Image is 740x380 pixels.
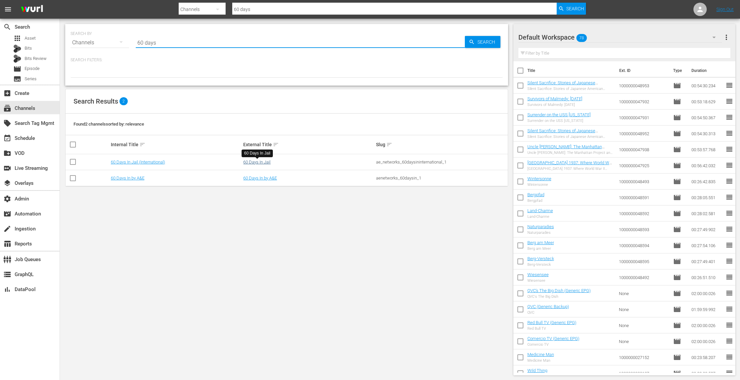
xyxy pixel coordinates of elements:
[527,144,605,154] a: Uncle [PERSON_NAME]: The Manhattan Project and Beyond
[673,353,681,361] span: Episode
[725,225,733,233] span: reorder
[725,177,733,185] span: reorder
[3,195,11,203] span: Admin
[13,65,21,73] span: Episode
[689,317,725,333] td: 02:00:00.026
[616,349,671,365] td: 1000000027152
[616,301,671,317] td: None
[527,272,549,277] a: Wiesensee
[687,61,727,80] th: Duration
[616,269,671,285] td: 1000000048492
[527,112,591,117] a: Surrender on the USS [US_STATE]
[725,257,733,265] span: reorder
[25,35,36,42] span: Asset
[566,3,584,15] span: Search
[689,301,725,317] td: 01:59:59.992
[689,349,725,365] td: 00:23:58.207
[725,209,733,217] span: reorder
[527,128,598,138] a: Silent Sacrifice: Stories of Japanese American Incarceration - Part 1
[527,176,551,181] a: Wintersonne
[527,358,554,363] div: Medicine Man
[527,198,544,203] div: Bergpfad
[673,273,681,281] span: Episode
[3,134,11,142] span: Schedule
[689,333,725,349] td: 02:00:00.026
[722,29,730,45] button: more_vert
[376,160,507,165] div: ae_networks_60daysininternational_1
[673,146,681,154] span: Episode
[716,7,734,12] a: Sign Out
[111,141,242,149] div: Internal Title
[527,224,554,229] a: Naturparadies
[616,237,671,253] td: 1000000048594
[527,262,554,267] div: Berg-Versteck
[673,369,681,377] span: Episode
[673,114,681,122] span: Episode
[3,285,11,293] span: DataPool
[25,45,32,52] span: Bits
[616,126,671,142] td: 1000000048952
[725,289,733,297] span: reorder
[576,31,587,45] span: 78
[527,87,614,91] div: Silent Sacrifice: Stories of Japanese American Incarceration - Part 2
[616,78,671,94] td: 1000000048953
[527,96,582,101] a: Survivors of Malmedy: [DATE]
[725,81,733,89] span: reorder
[465,36,500,48] button: Search
[527,304,569,309] a: QVC (Generic Backup)
[616,205,671,221] td: 1000000048592
[673,98,681,106] span: Episode
[527,326,576,331] div: Red Bull TV
[689,158,725,174] td: 00:56:42.032
[376,141,507,149] div: Slug
[725,241,733,249] span: reorder
[616,158,671,174] td: 1000000047925
[689,126,725,142] td: 00:54:30.313
[689,221,725,237] td: 00:27:49.902
[689,285,725,301] td: 02:00:00.026
[673,289,681,297] span: Episode
[527,151,614,155] div: Uncle [PERSON_NAME]: The Manhattan Project and Beyond
[13,55,21,63] div: Bits Review
[673,225,681,233] span: Episode
[616,221,671,237] td: 1000000048593
[689,205,725,221] td: 00:28:02.581
[3,104,11,112] span: Channels
[725,113,733,121] span: reorder
[71,57,503,63] p: Search Filters:
[3,23,11,31] span: Search
[689,237,725,253] td: 00:27:54.106
[527,336,579,341] a: Comercio TV (Generic EPG)
[3,149,11,157] span: VOD
[689,174,725,190] td: 00:26:42.835
[673,193,681,201] span: Episode
[527,294,591,299] div: QVC's The Big Dish
[689,94,725,110] td: 00:53:18.629
[13,34,21,42] span: Asset
[111,160,165,165] a: 60 Days In Jail (International)
[673,321,681,329] span: Episode
[71,33,129,52] div: Channels
[111,176,144,181] a: 60 Days In by A&E
[673,257,681,265] span: Episode
[25,65,40,72] span: Episode
[527,320,576,325] a: Red Bull TV (Generic EPG)
[3,119,11,127] span: Search Tag Mgmt
[615,61,669,80] th: Ext. ID
[527,135,614,139] div: Silent Sacrifice: Stories of Japanese American Incarceration - Part 1
[616,285,671,301] td: None
[244,151,271,156] div: 60 Days In Jail
[616,333,671,349] td: None
[669,61,687,80] th: Type
[3,270,11,278] span: GraphQL
[518,28,722,47] div: Default Workspace
[3,225,11,233] span: Ingestion
[616,190,671,205] td: 1000000048591
[689,190,725,205] td: 00:28:05.551
[616,94,671,110] td: 1000000047932
[16,2,48,17] img: ans4CAIJ8jUAAAAAAAAAAAAAAAAAAAAAAAAgQb4GAAAAAAAAAAAAAAAAAAAAAAAAJMjXAAAAAAAAAAAAAAAAAAAAAAAAgAT5G...
[616,142,671,158] td: 1000000047938
[273,142,279,148] span: sort
[527,240,554,245] a: Berg am Meer
[725,273,733,281] span: reorder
